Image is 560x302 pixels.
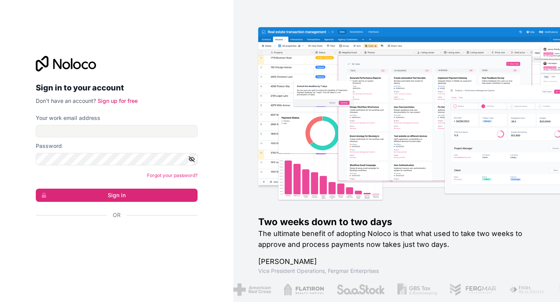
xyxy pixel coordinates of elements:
img: /assets/gbstax-C-GtDUiK.png [397,283,437,296]
img: /assets/flatiron-C8eUkumj.png [283,283,324,296]
h2: Sign in to your account [36,81,198,95]
label: Password [36,142,62,150]
h2: The ultimate benefit of adopting Noloco is that what used to take two weeks to approve and proces... [258,228,535,250]
img: /assets/saastock-C6Zbiodz.png [336,283,385,296]
span: Don't have an account? [36,97,96,104]
button: Sign in [36,189,198,202]
img: /assets/fiera-fwj2N5v4.png [509,283,546,296]
h1: [PERSON_NAME] [258,256,535,267]
label: Your work email address [36,114,100,122]
a: Sign up for free [98,97,138,104]
input: Password [36,153,198,165]
img: /assets/american-red-cross-BAupjrZR.png [233,283,271,296]
input: Email address [36,125,198,137]
h1: Two weeks down to two days [258,216,535,228]
span: Or [113,211,121,219]
img: /assets/fergmar-CudnrXN5.png [450,283,497,296]
a: Forgot your password? [147,172,198,178]
h1: Vice President Operations , Fergmar Enterprises [258,267,535,275]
